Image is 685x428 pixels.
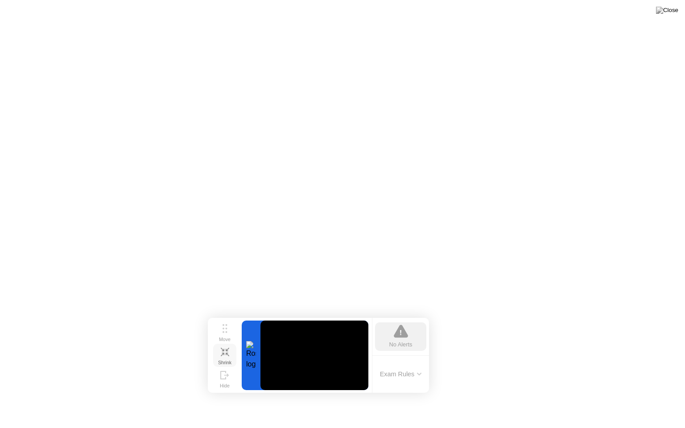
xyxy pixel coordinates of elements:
[389,340,413,349] div: No Alerts
[213,367,236,390] button: Hide
[213,321,236,344] button: Move
[220,383,230,388] div: Hide
[213,344,236,367] button: Shrink
[219,337,231,342] div: Move
[656,7,678,14] img: Close
[377,370,425,378] button: Exam Rules
[218,360,231,365] div: Shrink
